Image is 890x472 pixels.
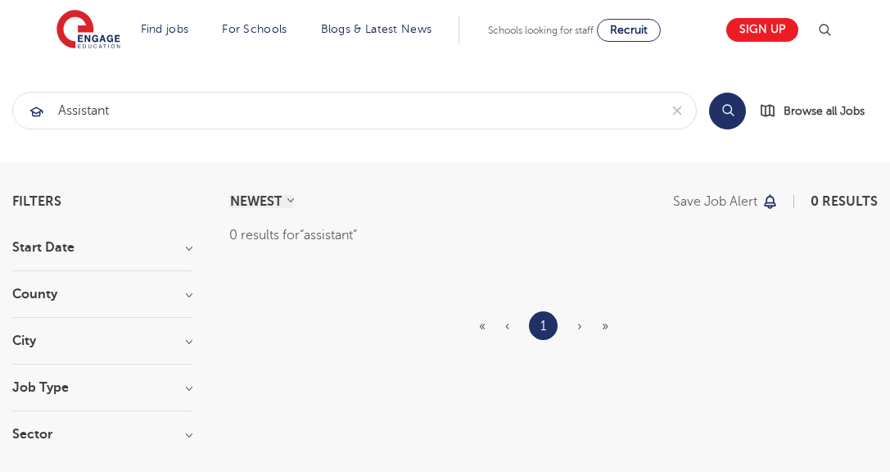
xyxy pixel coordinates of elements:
img: Engage Education [56,10,120,51]
a: Browse all Jobs [759,102,878,120]
span: ‹ [505,319,509,334]
div: 0 results for [229,225,878,246]
q: assistant [300,228,357,243]
span: Browse all Jobs [784,102,865,120]
button: Save job alert [673,195,779,208]
h3: County [12,288,192,301]
button: Clear [658,93,696,129]
span: « [479,319,486,334]
input: Submit [13,93,658,129]
span: Filters [12,195,61,208]
span: › [577,319,582,334]
h3: Sector [12,428,192,441]
h3: City [12,334,192,347]
h3: Start Date [12,241,192,254]
a: Sign up [726,18,798,42]
h3: Job Type [12,381,192,394]
a: 1 [540,315,546,337]
p: Save job alert [673,195,757,208]
span: Recruit [610,24,648,36]
span: » [602,319,608,334]
span: 0 results [811,194,878,209]
a: Blogs & Latest News [321,23,432,35]
a: Find jobs [141,23,189,35]
a: Recruit [597,19,661,42]
button: Search [709,93,746,129]
span: Schools looking for staff [488,25,594,36]
div: Submit [12,92,697,129]
a: For Schools [222,23,287,35]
